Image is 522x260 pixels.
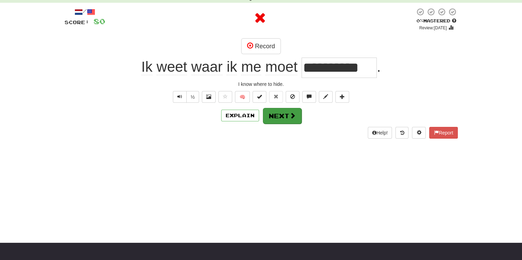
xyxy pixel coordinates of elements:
[302,91,316,103] button: Discuss sentence (alt+u)
[429,127,457,139] button: Report
[235,91,250,103] button: 🧠
[335,91,349,103] button: Add to collection (alt+a)
[377,59,381,75] span: .
[221,110,259,121] button: Explain
[368,127,392,139] button: Help!
[65,81,458,88] div: I know where to hide.
[269,91,283,103] button: Reset to 0% Mastered (alt+r)
[416,18,423,23] span: 0 %
[265,59,297,75] span: moet
[227,59,237,75] span: ik
[173,91,187,103] button: Play sentence audio (ctl+space)
[65,19,89,25] span: Score:
[141,59,152,75] span: Ik
[395,127,408,139] button: Round history (alt+y)
[157,59,187,75] span: weet
[191,59,223,75] span: waar
[171,91,199,103] div: Text-to-speech controls
[202,91,216,103] button: Show image (alt+x)
[286,91,299,103] button: Ignore sentence (alt+i)
[241,38,281,54] button: Record
[65,8,105,16] div: /
[415,18,458,24] div: Mastered
[253,91,266,103] button: Set this sentence to 100% Mastered (alt+m)
[319,91,333,103] button: Edit sentence (alt+d)
[419,26,447,30] small: Review: [DATE]
[263,108,302,124] button: Next
[241,59,261,75] span: me
[218,91,232,103] button: Favorite sentence (alt+f)
[93,17,105,26] span: 80
[186,91,199,103] button: ½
